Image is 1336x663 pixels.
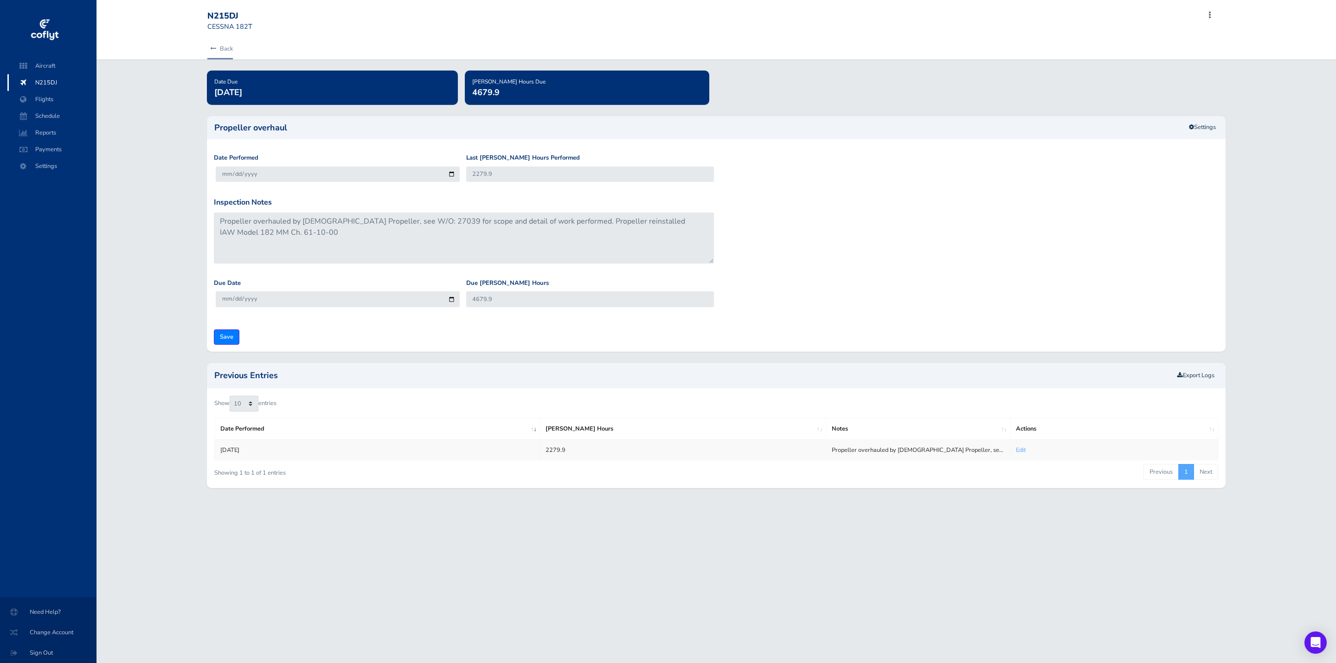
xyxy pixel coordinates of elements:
[1016,446,1026,454] a: Edit
[214,278,241,288] label: Due Date
[214,123,1219,132] h2: Propeller overhaul
[214,439,540,460] td: [DATE]
[230,396,258,412] select: Showentries
[826,439,1010,460] td: Propeller overhauled by [DEMOGRAPHIC_DATA] Propeller, see W/O: 27039 for scope and detail of work...
[826,418,1010,439] th: Notes: activate to sort column ascending
[17,141,87,158] span: Payments
[540,418,826,439] th: Hobbs Hours: activate to sort column ascending
[11,624,85,641] span: Change Account
[17,124,87,141] span: Reports
[1178,464,1194,480] a: 1
[11,644,85,661] span: Sign Out
[472,78,546,85] span: [PERSON_NAME] Hours Due
[17,74,87,91] span: N215DJ
[1010,418,1218,439] th: Actions: activate to sort column ascending
[214,418,540,439] th: Date Performed: activate to sort column ascending
[1177,371,1214,380] a: Export Logs
[17,158,87,174] span: Settings
[540,439,826,460] td: 2279.9
[214,463,626,477] div: Showing 1 to 1 of 1 entries
[207,22,252,31] small: CESSNA 182T
[11,604,85,620] span: Need Help?
[1183,120,1222,135] a: Settings
[214,329,239,345] input: Save
[466,278,549,288] label: Due [PERSON_NAME] Hours
[214,396,276,412] label: Show entries
[17,108,87,124] span: Schedule
[207,39,233,59] a: Back
[466,153,580,163] label: Last [PERSON_NAME] Hours Performed
[214,371,1174,380] h2: Previous Entries
[472,87,500,98] span: 4679.9
[207,11,274,21] div: N215DJ
[214,212,714,264] textarea: Propeller overhauled by [DEMOGRAPHIC_DATA] Propeller, see W/O: 27039 for scope and detail of work...
[17,91,87,108] span: Flights
[214,197,272,209] label: Inspection Notes
[1304,631,1327,654] div: Open Intercom Messenger
[214,87,242,98] span: [DATE]
[17,58,87,74] span: Aircraft
[29,16,60,44] img: coflyt logo
[214,153,258,163] label: Date Performed
[214,78,238,85] span: Date Due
